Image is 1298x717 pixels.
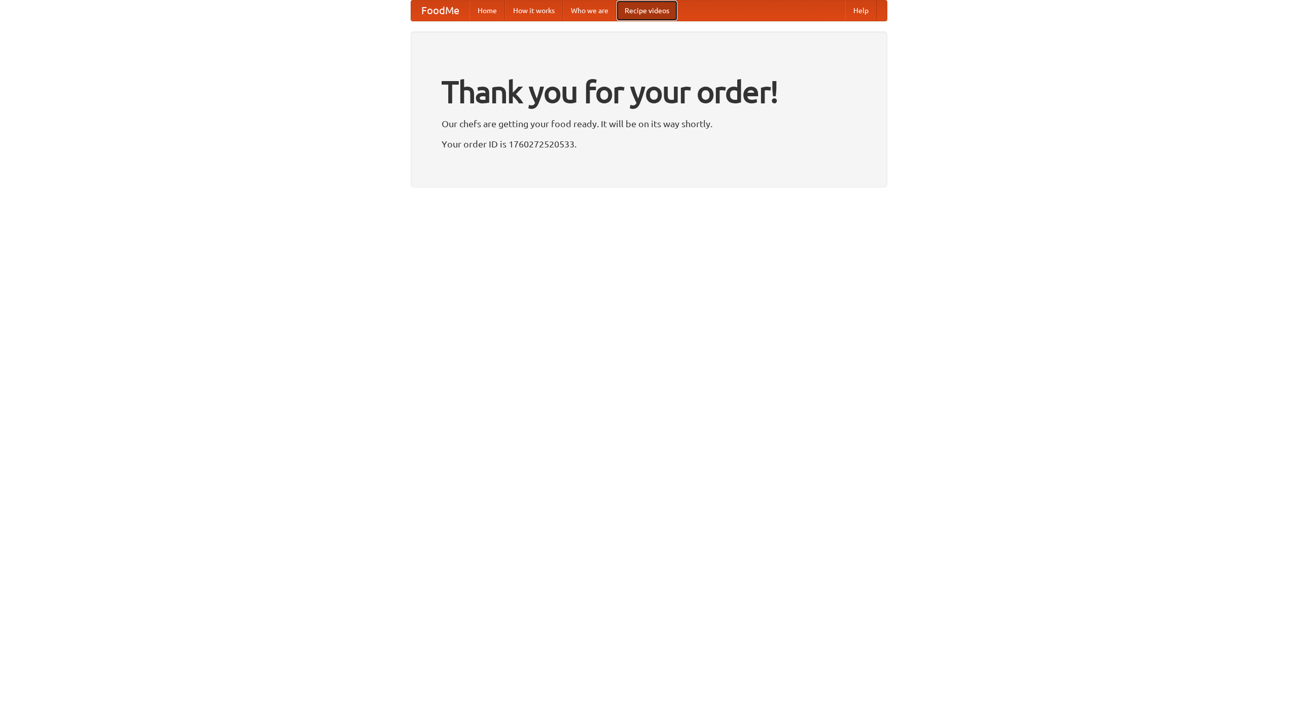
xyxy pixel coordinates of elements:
a: Help [845,1,877,21]
a: Home [470,1,505,21]
p: Your order ID is 1760272520533. [442,136,856,152]
p: Our chefs are getting your food ready. It will be on its way shortly. [442,116,856,131]
a: Who we are [563,1,617,21]
a: Recipe videos [617,1,677,21]
h1: Thank you for your order! [442,67,856,116]
a: FoodMe [411,1,470,21]
a: How it works [505,1,563,21]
